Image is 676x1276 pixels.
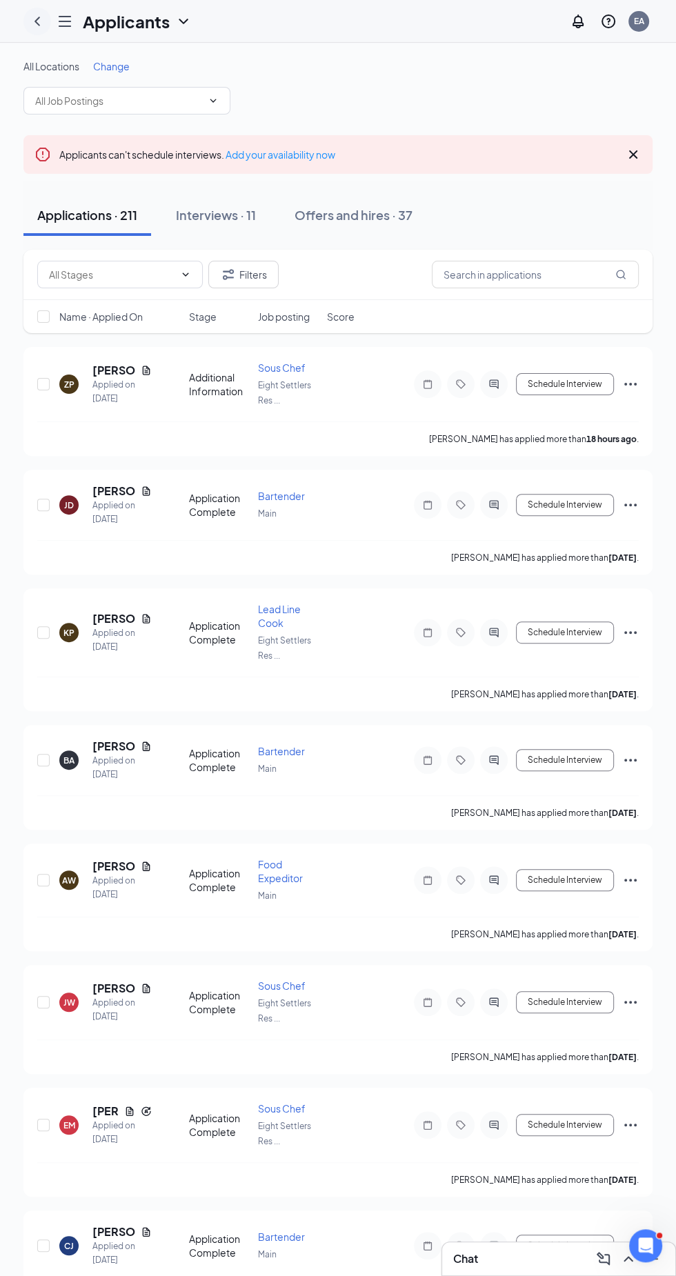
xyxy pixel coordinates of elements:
svg: Notifications [570,13,586,30]
svg: Ellipses [622,376,639,392]
span: Applicants can't schedule interviews. [59,148,335,161]
span: Bartender [258,745,305,757]
b: [DATE] [608,552,637,563]
svg: Document [141,861,152,872]
span: Change [93,60,130,72]
svg: Error [34,146,51,163]
div: Applied on [DATE] [92,378,152,406]
div: Applied on [DATE] [92,996,152,1024]
svg: Document [141,741,152,752]
svg: Tag [453,755,469,766]
a: Add your availability now [226,148,335,161]
svg: ActiveChat [486,627,502,638]
div: Application Complete [189,746,250,774]
p: [PERSON_NAME] has applied more than . [451,1174,639,1186]
div: Application Complete [189,1232,250,1259]
div: Applications · 211 [37,206,137,223]
iframe: Intercom live chat [629,1229,662,1262]
div: EM [63,1119,75,1131]
svg: Tag [453,1240,469,1251]
svg: Document [141,983,152,994]
h5: [PERSON_NAME] [92,739,135,754]
svg: Cross [625,146,642,163]
svg: ActiveChat [486,499,502,510]
svg: ActiveChat [486,1119,502,1130]
span: Sous Chef [258,1102,306,1115]
button: Schedule Interview [516,1114,614,1136]
div: AW [62,875,76,886]
span: Main [258,764,277,774]
svg: ActiveChat [486,379,502,390]
h1: Applicants [83,10,170,33]
svg: Ellipses [622,994,639,1010]
div: Application Complete [189,619,250,646]
span: Eight Settlers Res ... [258,380,311,406]
div: Applied on [DATE] [92,874,152,901]
span: Food Expeditor [258,858,303,884]
div: KP [63,627,74,639]
svg: ChevronUp [620,1250,637,1267]
svg: Note [419,379,436,390]
button: Schedule Interview [516,1235,614,1257]
span: Main [258,508,277,519]
div: Applied on [DATE] [92,1239,152,1267]
div: Applied on [DATE] [92,754,152,781]
h5: [PERSON_NAME] [92,1104,119,1119]
b: [DATE] [608,1175,637,1185]
input: All Stages [49,267,175,282]
span: Score [327,310,355,323]
svg: Document [124,1106,135,1117]
svg: ChevronDown [208,95,219,106]
p: [PERSON_NAME] has applied more than . [451,807,639,819]
span: Name · Applied On [59,310,143,323]
svg: ActiveChat [486,755,502,766]
h5: [PERSON_NAME] [92,484,135,499]
div: EA [634,15,644,27]
button: Schedule Interview [516,373,614,395]
button: ChevronUp [617,1248,639,1270]
button: Schedule Interview [516,869,614,891]
svg: Note [419,755,436,766]
div: Application Complete [189,866,250,894]
div: Offers and hires · 37 [295,206,412,223]
span: Lead Line Cook [258,603,301,629]
svg: Tag [453,1119,469,1130]
input: All Job Postings [35,93,202,108]
b: [DATE] [608,929,637,939]
span: Stage [189,310,217,323]
svg: Ellipses [622,752,639,768]
svg: Document [141,365,152,376]
b: [DATE] [608,1052,637,1062]
span: Eight Settlers Res ... [258,1121,311,1146]
h5: [PERSON_NAME] [92,1224,135,1239]
svg: Note [419,499,436,510]
h5: [PERSON_NAME] [92,859,135,874]
div: Interviews · 11 [176,206,256,223]
h5: [PERSON_NAME] [92,363,135,378]
svg: Tag [453,379,469,390]
svg: ActiveChat [486,997,502,1008]
p: [PERSON_NAME] has applied more than . [429,433,639,445]
span: Main [258,890,277,901]
svg: MagnifyingGlass [615,269,626,280]
div: Applied on [DATE] [92,626,152,654]
b: [DATE] [608,808,637,818]
svg: Document [141,486,152,497]
button: ComposeMessage [593,1248,615,1270]
svg: ActiveChat [486,1240,502,1251]
svg: Note [419,875,436,886]
div: JW [63,997,75,1008]
span: Sous Chef [258,979,306,992]
span: Eight Settlers Res ... [258,635,311,661]
button: Schedule Interview [516,749,614,771]
svg: Document [141,1226,152,1237]
svg: Filter [220,266,237,283]
svg: Tag [453,997,469,1008]
svg: ChevronDown [175,13,192,30]
svg: Note [419,997,436,1008]
h5: [PERSON_NAME] [92,981,135,996]
span: Job posting [258,310,310,323]
svg: ChevronLeft [29,13,46,30]
p: [PERSON_NAME] has applied more than . [451,688,639,700]
div: Additional Information [189,370,250,398]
